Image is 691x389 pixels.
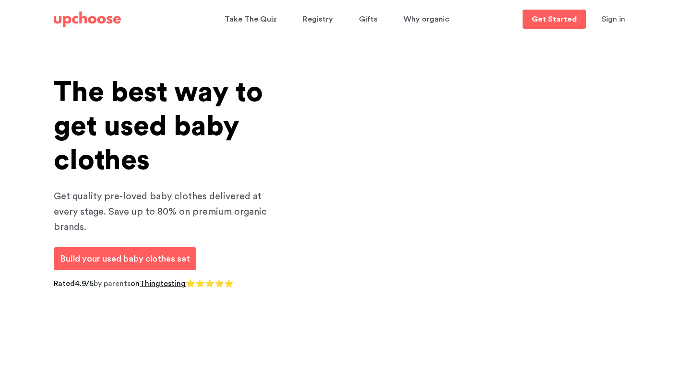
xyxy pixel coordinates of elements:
[131,280,140,287] span: on
[186,280,234,287] span: ⭐⭐⭐⭐⭐
[54,79,263,174] span: The best way to get used baby clothes
[404,10,452,29] a: Why organic
[303,10,336,29] a: Registry
[359,10,381,29] a: Gifts
[60,254,190,263] span: Build your used baby clothes set
[54,247,196,270] a: Build your used baby clothes set
[54,278,284,290] p: by parents
[590,10,637,29] button: Sign in
[140,280,186,287] a: Thingtesting
[602,15,625,23] span: Sign in
[54,11,121,27] img: UpChoose
[359,10,378,29] span: Gifts
[404,10,449,29] span: Why organic
[75,280,94,287] span: 4.9/5
[303,10,333,29] span: Registry
[54,189,284,235] p: Get quality pre-loved baby clothes delivered at every stage. Save up to 80% on premium organic br...
[225,10,280,29] a: Take The Quiz
[523,10,586,29] a: Get Started
[225,11,277,27] p: Take The Quiz
[532,15,577,23] p: Get Started
[54,280,75,287] span: Rated
[54,10,121,29] a: UpChoose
